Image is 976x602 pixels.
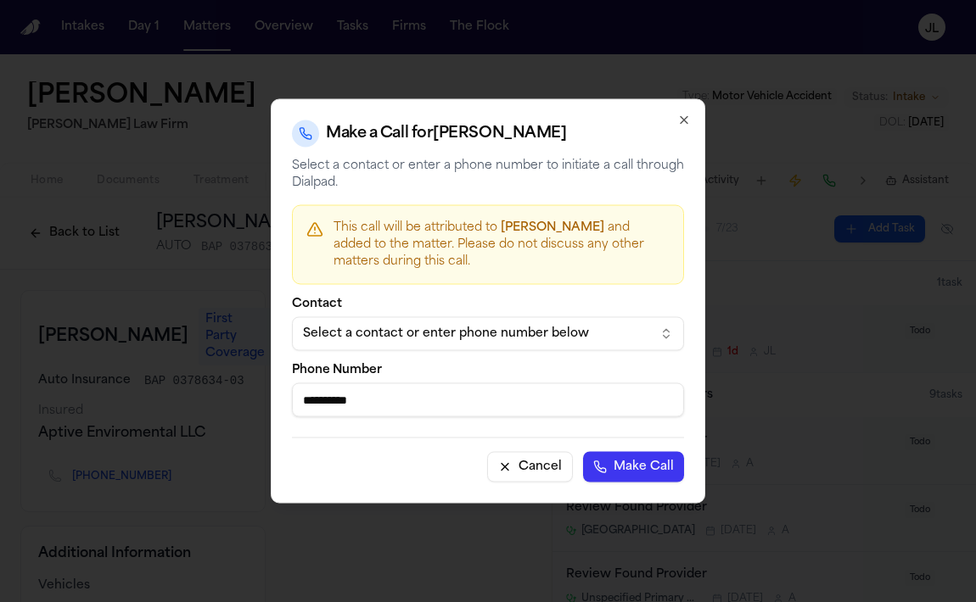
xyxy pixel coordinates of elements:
[292,365,684,376] label: Phone Number
[334,220,670,270] p: This call will be attributed to and added to the matter. Please do not discuss any other matters ...
[303,326,646,343] div: Select a contact or enter phone number below
[292,158,684,192] p: Select a contact or enter a phone number to initiate a call through Dialpad.
[326,122,566,146] h2: Make a Call for [PERSON_NAME]
[487,452,573,482] button: Cancel
[501,221,604,234] span: [PERSON_NAME]
[583,452,684,482] button: Make Call
[292,298,684,310] label: Contact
